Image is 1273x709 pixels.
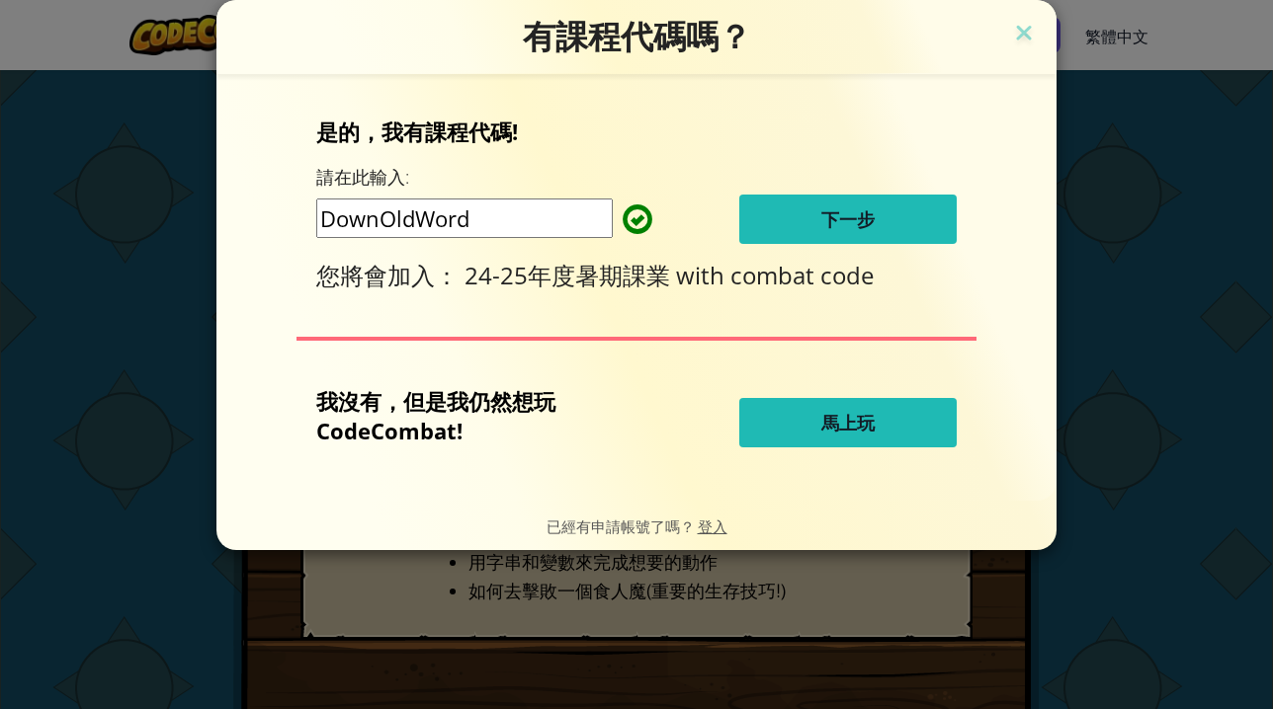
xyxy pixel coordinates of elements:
label: 請在此輸入: [316,165,409,190]
span: 有課程代碼嗎？ [523,17,751,56]
a: 登入 [698,516,727,535]
span: 馬上玩 [821,411,875,434]
span: 下一步 [821,207,875,231]
img: close icon [1011,20,1037,49]
span: 已經有申請帳號了嗎？ [547,516,698,535]
button: 下一步 [739,195,957,244]
span: combat code [730,259,874,291]
button: 馬上玩 [739,398,957,447]
p: 我沒有，但是我仍然想玩 CodeCombat! [316,386,640,445]
span: with [676,259,730,291]
p: 是的，我有課程代碼! [316,117,957,146]
span: 您將會加入： [316,259,465,291]
span: 24-25年度暑期課業 [465,259,676,291]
